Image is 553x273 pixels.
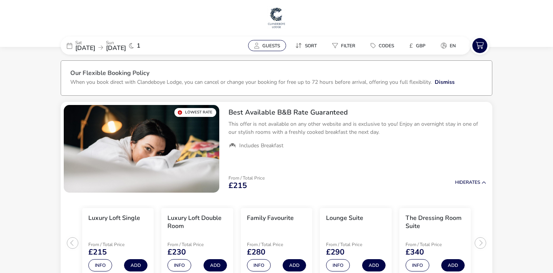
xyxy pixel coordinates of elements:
naf-pibe-menu-bar-item: Codes [364,40,403,51]
span: Includes Breakfast [239,142,283,149]
span: GBP [416,43,426,49]
naf-pibe-menu-bar-item: Sort [289,40,326,51]
button: Add [441,259,465,271]
naf-pibe-menu-bar-item: en [435,40,465,51]
p: From / Total Price [247,242,301,247]
span: [DATE] [106,44,126,52]
p: From / Total Price [167,242,222,247]
span: Sort [305,43,317,49]
h3: The Dressing Room Suite [406,214,465,230]
p: When you book direct with Clandeboye Lodge, you can cancel or change your booking for free up to ... [70,78,432,86]
button: Dismiss [435,78,455,86]
naf-pibe-menu-bar-item: Filter [326,40,364,51]
h3: Luxury Loft Single [88,214,140,222]
h2: Best Available B&B Rate Guaranteed [228,108,486,117]
button: Info [247,259,271,271]
button: Add [283,259,306,271]
button: Add [124,259,147,271]
button: £GBP [403,40,432,51]
span: £215 [228,182,247,190]
span: 1 [137,43,141,49]
div: Best Available B&B Rate GuaranteedThis offer is not available on any other website and is exclusi... [222,102,492,156]
h3: Luxury Loft Double Room [167,214,227,230]
span: £215 [88,248,107,256]
button: Info [88,259,112,271]
button: HideRates [455,180,486,185]
span: Filter [341,43,355,49]
naf-pibe-menu-bar-item: Guests [248,40,289,51]
p: From / Total Price [88,242,143,247]
button: Add [204,259,227,271]
p: From / Total Price [406,242,460,247]
span: Hide [455,179,466,185]
h3: Lounge Suite [326,214,363,222]
span: Codes [379,43,394,49]
h3: Family Favourite [247,214,294,222]
span: £230 [167,248,186,256]
i: £ [409,42,413,50]
button: Add [362,259,386,271]
button: Codes [364,40,400,51]
div: Lowest Rate [174,108,216,117]
span: [DATE] [75,44,95,52]
button: Info [167,259,191,271]
naf-pibe-menu-bar-item: £GBP [403,40,435,51]
img: Main Website [267,6,286,29]
div: Sat[DATE]Sun[DATE]1 [61,37,176,55]
swiper-slide: 1 / 1 [64,105,219,193]
button: Filter [326,40,361,51]
button: Guests [248,40,286,51]
p: From / Total Price [228,176,265,180]
p: Sun [106,40,126,45]
p: Sat [75,40,95,45]
h3: Our Flexible Booking Policy [70,70,483,78]
span: £290 [326,248,344,256]
button: en [435,40,462,51]
span: £280 [247,248,265,256]
span: en [450,43,456,49]
p: From / Total Price [326,242,381,247]
span: £340 [406,248,424,256]
button: Info [406,259,429,271]
button: Info [326,259,350,271]
button: Sort [289,40,323,51]
span: Guests [262,43,280,49]
p: This offer is not available on any other website and is exclusive to you! Enjoy an overnight stay... [228,120,486,136]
